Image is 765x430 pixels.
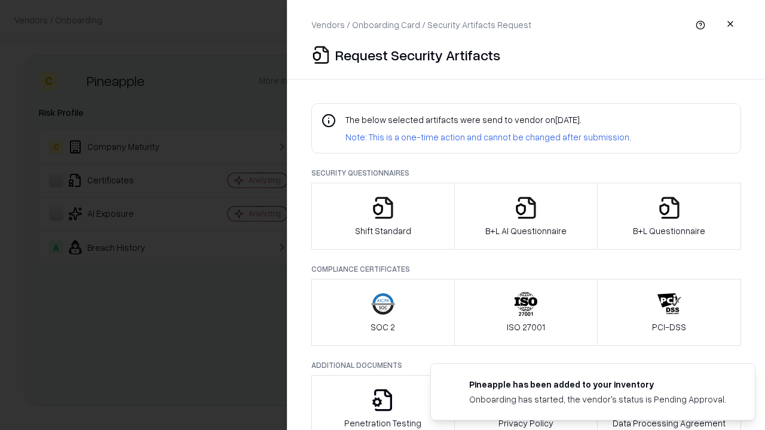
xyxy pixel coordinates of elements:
p: Data Processing Agreement [613,417,726,429]
p: The below selected artifacts were send to vendor on [DATE] . [345,113,631,126]
button: PCI-DSS [597,279,741,346]
p: Note: This is a one-time action and cannot be changed after submission. [345,131,631,143]
button: Shift Standard [311,183,455,250]
p: ISO 27001 [507,321,545,333]
div: Onboarding has started, the vendor's status is Pending Approval. [469,393,726,406]
p: Compliance Certificates [311,264,741,274]
button: ISO 27001 [454,279,598,346]
p: Additional Documents [311,360,741,370]
p: Shift Standard [355,225,411,237]
p: B+L Questionnaire [633,225,705,237]
button: B+L Questionnaire [597,183,741,250]
p: PCI-DSS [652,321,686,333]
div: Pineapple has been added to your inventory [469,378,726,391]
p: Request Security Artifacts [335,45,500,64]
p: Security Questionnaires [311,168,741,178]
button: SOC 2 [311,279,455,346]
img: pineappleenergy.com [445,378,460,392]
p: Penetration Testing [344,417,421,429]
p: Vendors / Onboarding Card / Security Artifacts Request [311,19,531,31]
button: B+L AI Questionnaire [454,183,598,250]
p: B+L AI Questionnaire [485,225,567,237]
p: Privacy Policy [498,417,553,429]
p: SOC 2 [371,321,395,333]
